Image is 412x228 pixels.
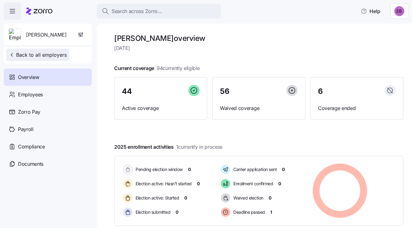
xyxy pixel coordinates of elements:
a: Documents [4,155,92,173]
span: 0 [188,166,191,173]
a: Compliance [4,138,92,155]
img: e893a1d701ecdfe11b8faa3453cd5ce7 [394,6,404,16]
span: Employees [18,91,43,99]
span: Compliance [18,143,45,151]
a: Zorro Pay [4,103,92,121]
span: 0 [282,166,285,173]
span: Carrier application sent [231,166,277,173]
span: Active coverage [122,104,199,112]
span: Election active: Started [134,195,179,201]
span: Zorro Pay [18,108,40,116]
span: Deadline passed [231,209,265,215]
span: Waived election [231,195,263,201]
button: Back to all employers [6,49,69,61]
span: 0 [184,195,187,201]
span: Overview [18,73,39,81]
a: Payroll [4,121,92,138]
span: 0 [278,181,281,187]
span: 0 [269,195,271,201]
span: Pending election window [134,166,183,173]
span: Back to all employers [9,51,67,59]
span: 2025 enrollment activities [114,143,222,151]
a: Overview [4,68,92,86]
span: Help [361,7,380,15]
span: 0 [197,181,200,187]
span: [PERSON_NAME] [26,31,67,39]
span: Election active: Hasn't started [134,181,192,187]
span: 0 [176,209,178,215]
span: 44 [122,88,132,95]
span: 1 currently in process [176,143,222,151]
h1: [PERSON_NAME] overview [114,33,403,43]
span: Waived coverage [220,104,298,112]
span: Coverage ended [318,104,396,112]
button: Help [356,5,385,17]
img: Employer logo [9,29,21,41]
span: Payroll [18,125,34,133]
span: Election submitted [134,209,170,215]
span: [DATE] [114,44,403,52]
span: 6 [318,88,323,95]
a: Employees [4,86,92,103]
span: 1 [270,209,272,215]
span: Search across Zorro... [112,7,162,15]
span: Current coverage [114,64,200,72]
span: 56 [220,88,229,95]
span: 94 currently eligible [157,64,200,72]
span: Enrollment confirmed [231,181,273,187]
button: Search across Zorro... [97,4,221,19]
span: Documents [18,160,43,168]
